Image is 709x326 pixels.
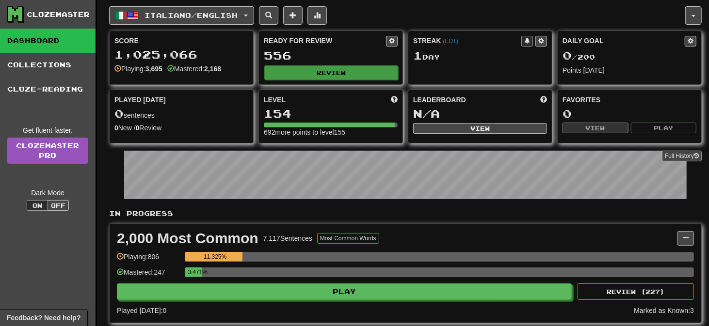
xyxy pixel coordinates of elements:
div: Clozemaster [27,10,90,19]
div: 3.471% [188,267,202,277]
div: Ready for Review [264,36,386,46]
button: Italiano/English [109,6,254,25]
div: Playing: [114,64,162,74]
span: Leaderboard [413,95,466,105]
div: Favorites [563,95,696,105]
span: This week in points, UTC [540,95,547,105]
span: 1 [413,48,422,62]
div: Marked as Known: 3 [634,306,694,315]
button: Search sentences [259,6,278,25]
div: Mastered: [167,64,221,74]
button: Most Common Words [317,233,379,244]
span: Open feedback widget [7,313,81,323]
div: Dark Mode [7,188,88,198]
span: Level [264,95,286,105]
button: Review (227) [578,283,694,300]
div: New / Review [114,123,248,133]
button: More stats [307,6,327,25]
div: Daily Goal [563,36,685,47]
button: Full History [662,151,702,161]
span: Score more points to level up [391,95,398,105]
div: Score [114,36,248,46]
div: 0 [563,108,696,120]
div: Day [413,49,547,62]
p: In Progress [109,209,702,218]
div: sentences [114,108,248,120]
button: View [563,123,628,133]
strong: 2,168 [204,65,221,73]
div: 556 [264,49,398,62]
span: Italiano / English [145,11,238,19]
div: 1,025,066 [114,48,248,61]
div: 154 [264,108,398,120]
strong: 0 [114,124,118,132]
div: Streak [413,36,521,46]
div: 692 more points to level 155 [264,127,398,137]
a: ClozemasterPro [7,138,88,164]
div: 11.325% [188,252,242,262]
div: Get fluent faster. [7,125,88,135]
span: Played [DATE]: 0 [117,307,166,314]
button: Play [631,123,697,133]
button: Add sentence to collection [283,6,303,25]
span: 0 [563,48,572,62]
span: Played [DATE] [114,95,166,105]
span: N/A [413,107,440,120]
strong: 0 [136,124,140,132]
div: Playing: 806 [117,252,180,268]
div: 2,000 Most Common [117,231,258,246]
button: On [27,200,48,211]
div: Mastered: 247 [117,267,180,283]
span: / 200 [563,53,595,61]
a: (EDT) [443,38,458,45]
div: Points [DATE] [563,65,696,75]
div: 7,117 Sentences [263,233,312,243]
strong: 3,695 [145,65,162,73]
button: Off [48,200,69,211]
button: Play [117,283,572,300]
span: 0 [114,107,124,120]
button: Review [264,65,398,80]
button: View [413,123,547,134]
